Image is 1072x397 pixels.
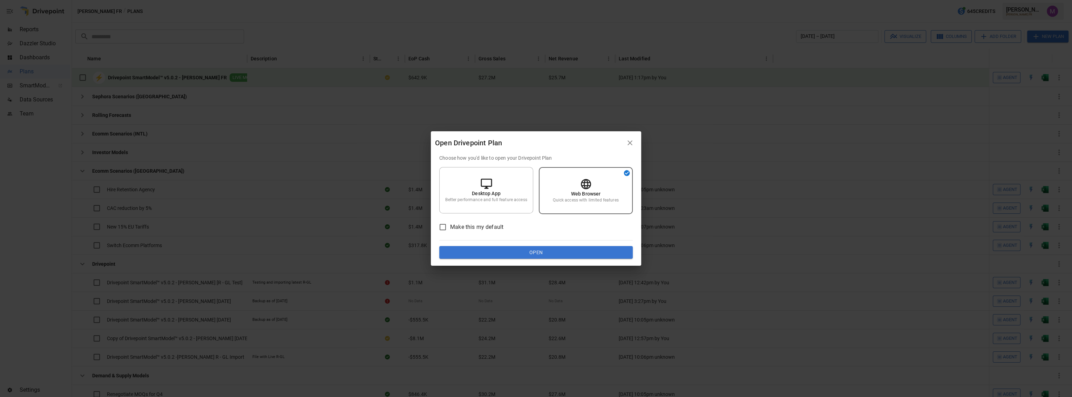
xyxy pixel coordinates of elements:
[445,197,527,203] p: Better performance and full feature access
[435,137,623,148] div: Open Drivepoint Plan
[571,190,601,197] p: Web Browser
[553,197,618,203] p: Quick access with limited features
[472,190,501,197] p: Desktop App
[439,246,633,259] button: Open
[450,223,503,231] span: Make this my default
[439,154,633,161] p: Choose how you'd like to open your Drivepoint Plan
